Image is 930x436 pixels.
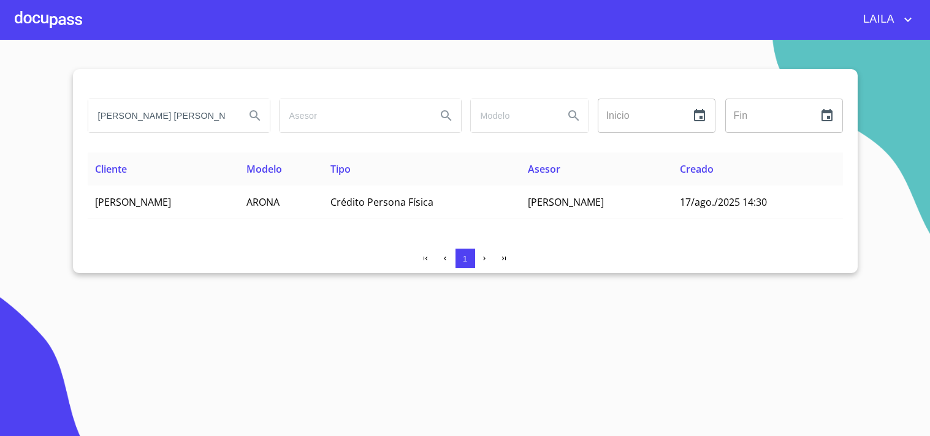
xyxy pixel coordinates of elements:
[280,99,427,132] input: search
[471,99,554,132] input: search
[680,195,767,209] span: 17/ago./2025 14:30
[528,162,560,176] span: Asesor
[88,99,235,132] input: search
[330,162,351,176] span: Tipo
[463,254,467,263] span: 1
[528,195,604,209] span: [PERSON_NAME]
[854,10,901,29] span: LAILA
[432,101,461,130] button: Search
[330,195,433,209] span: Crédito Persona Física
[559,101,589,130] button: Search
[680,162,714,176] span: Creado
[240,101,270,130] button: Search
[95,162,127,176] span: Cliente
[246,195,280,209] span: ARONA
[246,162,282,176] span: Modelo
[455,249,475,268] button: 1
[854,10,915,29] button: account of current user
[95,195,171,209] span: [PERSON_NAME]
